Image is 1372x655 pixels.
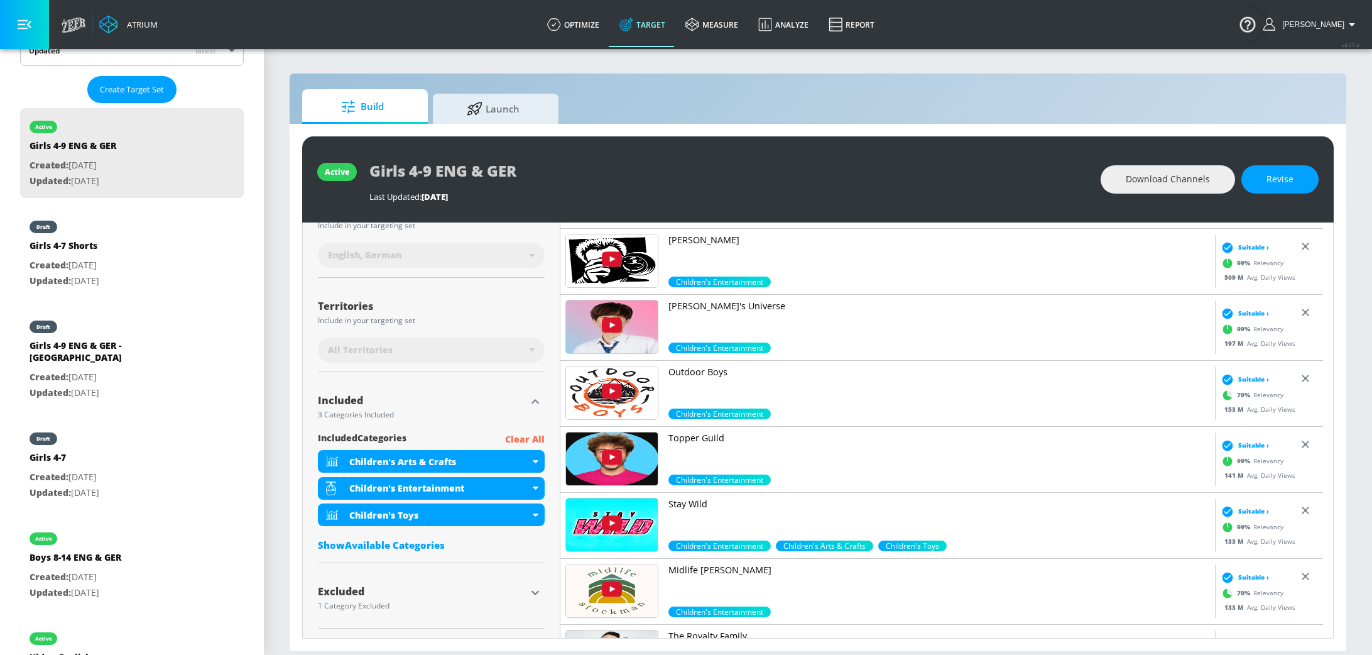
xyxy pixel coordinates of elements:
[30,385,205,401] p: [DATE]
[30,140,116,158] div: Girls 4-9 ENG & GER
[1237,456,1253,466] span: 99 %
[1218,307,1269,320] div: Suitable ›
[1224,603,1247,612] span: 133 M
[20,308,244,410] div: draftGirls 4-9 ENG & GER - [GEOGRAPHIC_DATA]Created:[DATE]Updated:[DATE]
[30,470,99,485] p: [DATE]
[1101,165,1235,194] button: Download Channels
[318,411,526,419] div: 3 Categories Included
[318,539,545,551] div: ShowAvailable Categories
[668,475,771,485] div: 99.0%
[1241,165,1319,194] button: Revise
[668,366,1210,409] a: Outdoor Boys
[349,509,530,521] div: Children's Toys
[30,551,121,570] div: Boys 8-14 ENG & GER
[566,498,658,551] img: UUlQ3NafOy_42dJ0toK3QUKw
[1218,254,1283,273] div: Relevancy
[30,175,71,187] span: Updated:
[1224,471,1247,480] span: 141 M
[29,45,60,56] div: Updated
[349,482,530,494] div: Children's Entertainment
[566,300,658,353] img: UU5gxP-2QqIh_09djvlm9Xcg
[1218,584,1283,603] div: Relevancy
[30,239,99,258] div: Girls 4-7 Shorts
[668,343,771,353] div: 99.0%
[30,471,68,483] span: Created:
[668,343,771,353] span: Children's Entertainment
[1238,507,1269,516] span: Suitable ›
[1218,320,1283,339] div: Relevancy
[318,504,545,526] div: Children's Toys
[668,277,771,287] span: Children's Entertainment
[675,2,748,47] a: measure
[318,222,545,229] div: Include in your targeting set
[668,277,771,287] div: 99.0%
[1238,441,1269,450] span: Suitable ›
[318,317,545,324] div: Include in your targeting set
[1230,6,1265,41] button: Open Resource Center
[668,366,1210,378] p: Outdoor Boys
[1218,386,1283,405] div: Relevancy
[35,124,52,130] div: active
[315,92,410,122] span: Build
[1238,243,1269,252] span: Suitable ›
[1237,390,1253,400] span: 70 %
[668,498,1210,510] p: Stay Wild
[30,258,99,273] p: [DATE]
[1224,537,1247,546] span: 133 M
[30,259,68,271] span: Created:
[1218,571,1269,584] div: Suitable ›
[668,234,1210,246] p: [PERSON_NAME]
[318,338,545,363] div: All Territories
[20,208,244,298] div: draftGirls 4-7 ShortsCreated:[DATE]Updated:[DATE]
[30,275,71,287] span: Updated:
[776,541,873,551] div: 70.0%
[1266,172,1293,187] span: Revise
[30,370,205,385] p: [DATE]
[100,82,164,97] span: Create Target Set
[195,45,216,56] span: latest
[1224,273,1247,282] span: 509 M
[668,432,1210,475] a: Topper Guild
[422,191,448,202] span: [DATE]
[1238,375,1269,384] span: Suitable ›
[30,570,121,585] p: [DATE]
[1218,505,1269,518] div: Suitable ›
[668,630,1210,642] p: The Royalty Family
[878,541,947,551] div: 70.0%
[668,409,771,419] span: Children's Entertainment
[748,2,819,47] a: Analyze
[325,167,349,177] div: active
[1218,518,1283,537] div: Relevancy
[1237,258,1253,268] span: 99 %
[1237,324,1253,334] span: 99 %
[318,602,526,610] div: 1 Category Excluded
[30,371,68,383] span: Created:
[318,301,545,311] div: Territories
[668,432,1210,444] p: Topper Guild
[36,436,50,442] div: draft
[668,607,771,617] span: Children's Entertainment
[30,159,68,171] span: Created:
[20,520,244,610] div: activeBoys 8-14 ENG & GERCreated:[DATE]Updated:[DATE]
[668,300,1210,312] p: [PERSON_NAME]'s Universe
[819,2,885,47] a: Report
[668,541,771,551] div: 99.0%
[87,76,177,103] button: Create Target Set
[30,487,71,498] span: Updated:
[668,498,1210,541] a: Stay Wild
[505,432,545,448] p: Clear All
[318,243,545,268] div: English, German
[445,94,541,124] span: Launch
[318,450,545,473] div: Children's Arts & Crafts
[609,2,675,47] a: Target
[668,541,771,551] span: Children's Entertainment
[566,366,658,419] img: UUfpCQ89W9wjkHc8J_6eTbBg
[1218,452,1283,471] div: Relevancy
[1218,339,1295,348] div: Avg. Daily Views
[318,395,526,405] div: Included
[30,158,116,173] p: [DATE]
[537,2,609,47] a: optimize
[1218,373,1269,386] div: Suitable ›
[30,585,121,601] p: [DATE]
